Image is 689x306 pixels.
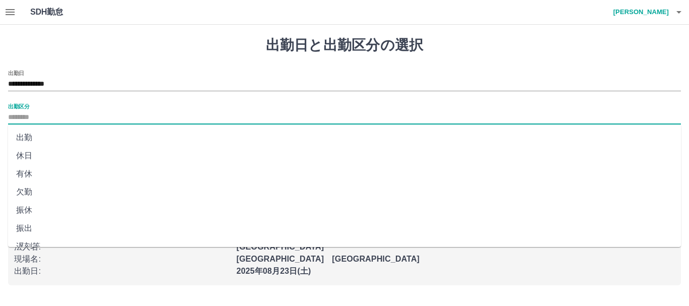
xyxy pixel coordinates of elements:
b: [GEOGRAPHIC_DATA] [GEOGRAPHIC_DATA] [237,255,420,263]
li: 有休 [8,165,681,183]
label: 出勤区分 [8,102,29,110]
label: 出勤日 [8,69,24,77]
p: 出勤日 : [14,265,231,277]
p: 現場名 : [14,253,231,265]
h1: 出勤日と出勤区分の選択 [8,37,681,54]
li: 振出 [8,219,681,237]
b: 2025年08月23日(土) [237,267,311,275]
li: 欠勤 [8,183,681,201]
li: 休日 [8,147,681,165]
li: 出勤 [8,129,681,147]
li: 振休 [8,201,681,219]
li: 遅刻等 [8,237,681,256]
